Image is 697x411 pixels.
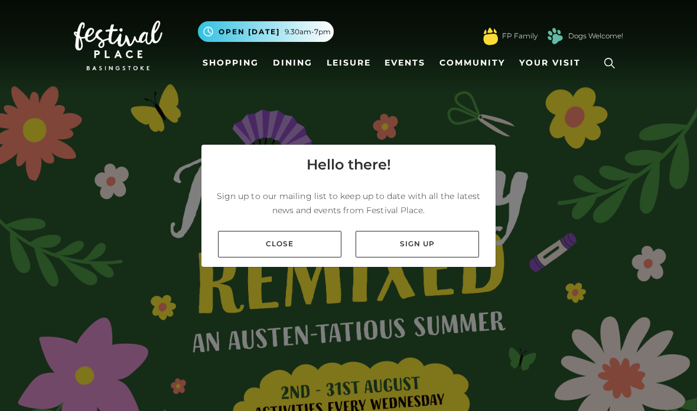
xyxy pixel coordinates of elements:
span: Your Visit [519,57,581,69]
p: Sign up to our mailing list to keep up to date with all the latest news and events from Festival ... [211,189,486,217]
span: 9.30am-7pm [285,27,331,37]
a: Your Visit [514,52,591,74]
a: Events [380,52,430,74]
a: Close [218,231,341,257]
a: Dining [268,52,317,74]
a: FP Family [502,31,538,41]
h4: Hello there! [307,154,391,175]
button: Open [DATE] 9.30am-7pm [198,21,334,42]
a: Sign up [356,231,479,257]
a: Leisure [322,52,376,74]
a: Dogs Welcome! [568,31,623,41]
a: Shopping [198,52,263,74]
img: Festival Place Logo [74,21,162,70]
span: Open [DATE] [219,27,280,37]
a: Community [435,52,510,74]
